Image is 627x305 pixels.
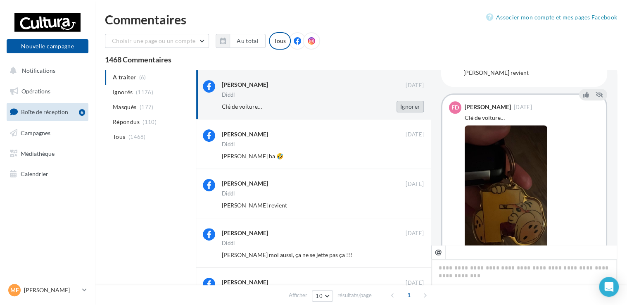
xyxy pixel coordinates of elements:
[486,12,617,22] a: Associer mon compte et mes pages Facebook
[465,125,547,272] img: photo
[5,124,90,142] a: Campagnes
[316,293,323,299] span: 10
[5,83,90,100] a: Opérations
[216,34,266,48] button: Au total
[5,145,90,162] a: Médiathèque
[269,32,291,50] div: Tous
[128,133,146,140] span: (1468)
[113,88,133,96] span: Ignorés
[222,202,287,209] span: [PERSON_NAME] revient
[435,248,442,255] i: @
[113,118,140,126] span: Répondus
[10,286,19,294] span: MF
[406,230,424,237] span: [DATE]
[230,34,266,48] button: Au total
[222,103,262,110] span: Clé de voiture…
[222,191,235,196] div: Diddl
[222,152,283,160] span: [PERSON_NAME] ha 🤣
[21,108,68,115] span: Boîte de réception
[22,67,55,74] span: Notifications
[7,39,88,53] button: Nouvelle campagne
[514,105,532,110] span: [DATE]
[140,104,154,110] span: (177)
[5,165,90,183] a: Calendrier
[451,103,459,112] span: Fd
[222,278,268,286] div: [PERSON_NAME]
[599,277,619,297] div: Open Intercom Messenger
[21,129,50,136] span: Campagnes
[406,131,424,138] span: [DATE]
[142,119,157,125] span: (110)
[465,104,511,110] div: [PERSON_NAME]
[222,229,268,237] div: [PERSON_NAME]
[105,56,617,63] div: 1468 Commentaires
[431,245,445,259] button: @
[402,288,416,302] span: 1
[337,291,372,299] span: résultats/page
[289,291,307,299] span: Afficher
[406,82,424,89] span: [DATE]
[112,37,195,44] span: Choisir une page ou un compte
[113,133,125,141] span: Tous
[105,34,209,48] button: Choisir une page ou un compte
[5,62,87,79] button: Notifications
[21,88,50,95] span: Opérations
[24,286,79,294] p: [PERSON_NAME]
[406,181,424,188] span: [DATE]
[222,81,268,89] div: [PERSON_NAME]
[312,290,333,302] button: 10
[222,130,268,138] div: [PERSON_NAME]
[222,251,352,258] span: [PERSON_NAME] moi aussi, ça ne se jette pas ça !!!
[5,103,90,121] a: Boîte de réception6
[105,13,617,26] div: Commentaires
[21,170,48,177] span: Calendrier
[463,69,601,77] div: [PERSON_NAME] revient
[397,101,424,112] button: Ignorer
[222,179,268,188] div: [PERSON_NAME]
[222,92,235,98] div: Diddl
[222,241,235,246] div: Diddl
[21,150,55,157] span: Médiathèque
[79,109,85,116] div: 6
[7,282,88,298] a: MF [PERSON_NAME]
[406,279,424,287] span: [DATE]
[136,89,153,95] span: (1176)
[465,114,599,122] div: Clé de voiture…
[113,103,136,111] span: Masqués
[222,142,235,147] div: Diddl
